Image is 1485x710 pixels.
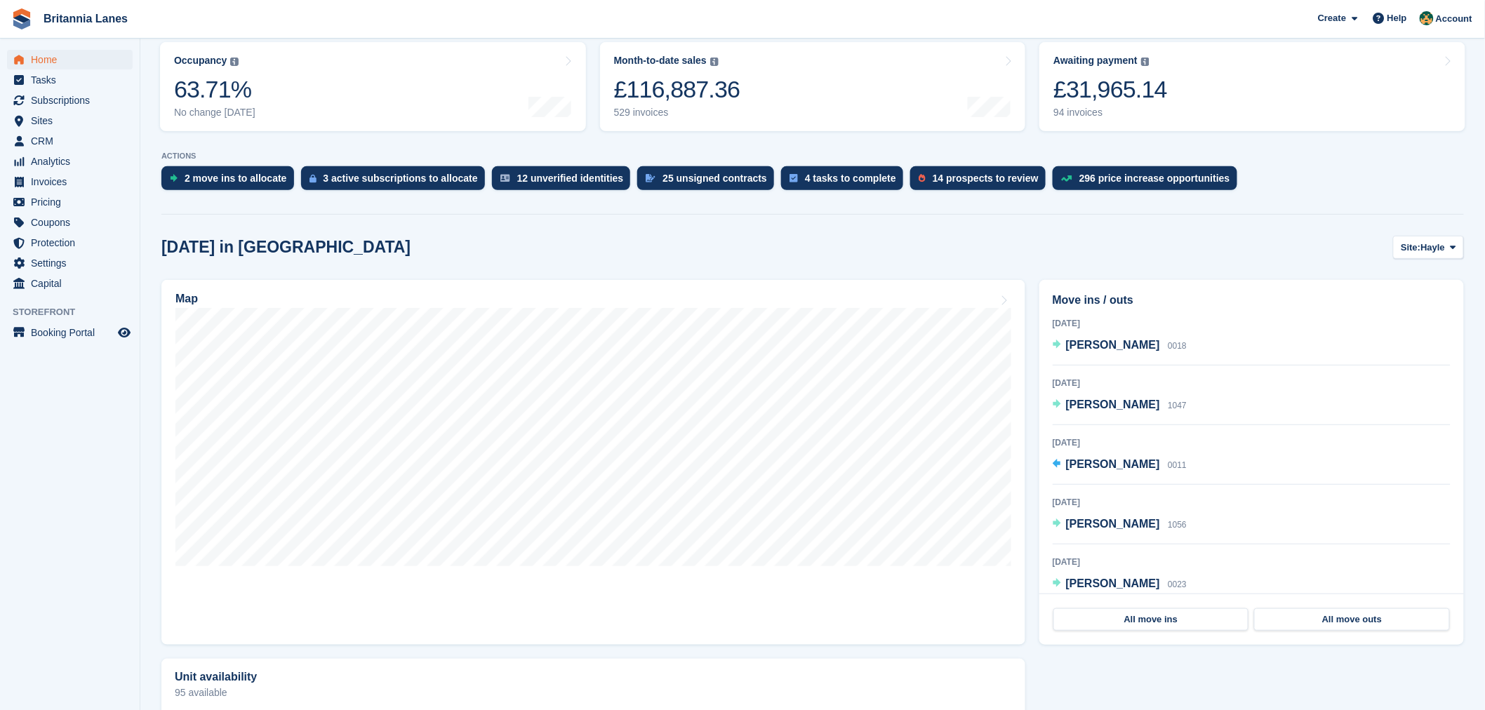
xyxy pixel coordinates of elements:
[1053,166,1244,197] a: 296 price increase opportunities
[31,192,115,212] span: Pricing
[1393,236,1464,259] button: Site: Hayle
[31,213,115,232] span: Coupons
[31,274,115,293] span: Capital
[1066,577,1160,589] span: [PERSON_NAME]
[1066,339,1160,351] span: [PERSON_NAME]
[7,152,133,171] a: menu
[7,91,133,110] a: menu
[1318,11,1346,25] span: Create
[230,58,239,66] img: icon-info-grey-7440780725fd019a000dd9b08b2336e03edf1995a4989e88bcd33f0948082b44.svg
[1387,11,1407,25] span: Help
[1421,241,1446,255] span: Hayle
[1053,337,1187,355] a: [PERSON_NAME] 0018
[1053,516,1187,534] a: [PERSON_NAME] 1056
[1066,398,1160,410] span: [PERSON_NAME]
[7,111,133,130] a: menu
[600,42,1026,131] a: Month-to-date sales £116,887.36 529 invoices
[614,107,740,119] div: 529 invoices
[1168,520,1187,530] span: 1056
[175,671,257,683] h2: Unit availability
[116,324,133,341] a: Preview store
[1066,458,1160,470] span: [PERSON_NAME]
[1061,175,1072,182] img: price_increase_opportunities-93ffe204e8149a01c8c9dc8f82e8f89637d9d84a8eef4429ea346261dce0b2c0.svg
[1168,401,1187,410] span: 1047
[7,172,133,192] a: menu
[161,238,411,257] h2: [DATE] in [GEOGRAPHIC_DATA]
[500,174,510,182] img: verify_identity-adf6edd0f0f0b5bbfe63781bf79b02c33cf7c696d77639b501bdc392416b5a36.svg
[7,213,133,232] a: menu
[7,274,133,293] a: menu
[31,111,115,130] span: Sites
[1053,436,1451,449] div: [DATE]
[161,166,301,197] a: 2 move ins to allocate
[517,173,624,184] div: 12 unverified identities
[175,688,1012,697] p: 95 available
[933,173,1039,184] div: 14 prospects to review
[1053,75,1167,104] div: £31,965.14
[13,305,140,319] span: Storefront
[1053,575,1187,594] a: [PERSON_NAME] 0023
[1254,608,1450,631] a: All move outs
[174,75,255,104] div: 63.71%
[11,8,32,29] img: stora-icon-8386f47178a22dfd0bd8f6a31ec36ba5ce8667c1dd55bd0f319d3a0aa187defe.svg
[910,166,1053,197] a: 14 prospects to review
[31,131,115,151] span: CRM
[1066,518,1160,530] span: [PERSON_NAME]
[1079,173,1230,184] div: 296 price increase opportunities
[1053,608,1249,631] a: All move ins
[1141,58,1150,66] img: icon-info-grey-7440780725fd019a000dd9b08b2336e03edf1995a4989e88bcd33f0948082b44.svg
[1053,292,1451,309] h2: Move ins / outs
[1053,55,1138,67] div: Awaiting payment
[1053,556,1451,568] div: [DATE]
[31,70,115,90] span: Tasks
[1168,460,1187,470] span: 0011
[31,91,115,110] span: Subscriptions
[161,280,1025,645] a: Map
[7,253,133,273] a: menu
[1053,317,1451,330] div: [DATE]
[1053,107,1167,119] div: 94 invoices
[919,174,926,182] img: prospect-51fa495bee0391a8d652442698ab0144808aea92771e9ea1ae160a38d050c398.svg
[805,173,896,184] div: 4 tasks to complete
[31,152,115,171] span: Analytics
[7,131,133,151] a: menu
[710,58,719,66] img: icon-info-grey-7440780725fd019a000dd9b08b2336e03edf1995a4989e88bcd33f0948082b44.svg
[160,42,586,131] a: Occupancy 63.71% No change [DATE]
[781,166,910,197] a: 4 tasks to complete
[170,174,178,182] img: move_ins_to_allocate_icon-fdf77a2bb77ea45bf5b3d319d69a93e2d87916cf1d5bf7949dd705db3b84f3ca.svg
[31,50,115,69] span: Home
[1436,12,1472,26] span: Account
[7,70,133,90] a: menu
[7,192,133,212] a: menu
[7,233,133,253] a: menu
[662,173,767,184] div: 25 unsigned contracts
[38,7,133,30] a: Britannia Lanes
[31,253,115,273] span: Settings
[646,174,655,182] img: contract_signature_icon-13c848040528278c33f63329250d36e43548de30e8caae1d1a13099fd9432cc5.svg
[301,166,492,197] a: 3 active subscriptions to allocate
[1053,396,1187,415] a: [PERSON_NAME] 1047
[31,172,115,192] span: Invoices
[324,173,478,184] div: 3 active subscriptions to allocate
[185,173,287,184] div: 2 move ins to allocate
[1039,42,1465,131] a: Awaiting payment £31,965.14 94 invoices
[175,293,198,305] h2: Map
[161,152,1464,161] p: ACTIONS
[31,323,115,342] span: Booking Portal
[174,55,227,67] div: Occupancy
[1168,580,1187,589] span: 0023
[174,107,255,119] div: No change [DATE]
[1053,377,1451,389] div: [DATE]
[1401,241,1420,255] span: Site:
[637,166,781,197] a: 25 unsigned contracts
[1053,456,1187,474] a: [PERSON_NAME] 0011
[31,233,115,253] span: Protection
[309,174,317,183] img: active_subscription_to_allocate_icon-d502201f5373d7db506a760aba3b589e785aa758c864c3986d89f69b8ff3...
[614,75,740,104] div: £116,887.36
[492,166,638,197] a: 12 unverified identities
[7,50,133,69] a: menu
[1053,496,1451,509] div: [DATE]
[614,55,707,67] div: Month-to-date sales
[790,174,798,182] img: task-75834270c22a3079a89374b754ae025e5fb1db73e45f91037f5363f120a921f8.svg
[1168,341,1187,351] span: 0018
